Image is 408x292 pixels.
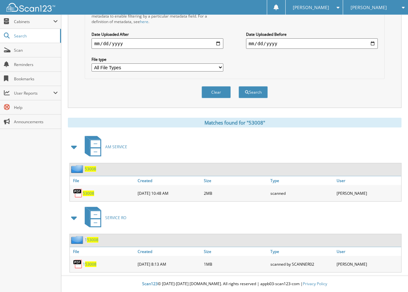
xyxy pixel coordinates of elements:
[136,247,202,256] a: Created
[142,281,158,286] span: Scan123
[14,19,53,24] span: Cabinets
[71,236,85,244] img: folder2.png
[269,176,335,185] a: Type
[202,187,268,200] div: 2MB
[14,105,58,110] span: Help
[14,76,58,82] span: Bookmarks
[105,144,127,150] span: AM SERVICE
[81,134,127,160] a: AM SERVICE
[105,215,126,220] span: SERVICE RO
[269,258,335,271] div: scanned by SCANNER02
[6,3,55,12] img: scan123-logo-white.svg
[202,247,268,256] a: Size
[70,247,136,256] a: File
[87,237,98,243] span: 53008
[61,276,408,292] div: © [DATE]-[DATE] [DOMAIN_NAME]. All rights reserved | appb03-scan123-com |
[83,261,96,267] a: 153008
[136,187,202,200] div: [DATE] 10:48 AM
[83,191,94,196] a: 53008
[14,47,58,53] span: Scan
[71,165,85,173] img: folder2.png
[335,258,401,271] div: [PERSON_NAME]
[303,281,327,286] a: Privacy Policy
[85,261,96,267] span: 53008
[92,38,223,49] input: start
[293,6,329,9] span: [PERSON_NAME]
[14,90,53,96] span: User Reports
[202,258,268,271] div: 1MB
[140,19,148,24] a: here
[335,187,401,200] div: [PERSON_NAME]
[202,86,231,98] button: Clear
[246,38,378,49] input: end
[85,237,98,243] a: 153008
[136,258,202,271] div: [DATE] 8:13 AM
[92,57,223,62] label: File type
[70,176,136,185] a: File
[81,205,126,231] a: SERVICE RO
[73,259,83,269] img: PDF.png
[136,176,202,185] a: Created
[14,33,57,39] span: Search
[239,86,268,98] button: Search
[202,176,268,185] a: Size
[269,247,335,256] a: Type
[85,166,96,172] a: 53008
[92,8,223,24] div: All metadata fields are searched by default. Select a cabinet with metadata to enable filtering b...
[14,62,58,67] span: Reminders
[73,188,83,198] img: PDF.png
[335,176,401,185] a: User
[351,6,387,9] span: [PERSON_NAME]
[14,119,58,125] span: Announcements
[68,118,402,127] div: Matches found for "53008"
[269,187,335,200] div: scanned
[92,32,223,37] label: Date Uploaded After
[246,32,378,37] label: Date Uploaded Before
[335,247,401,256] a: User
